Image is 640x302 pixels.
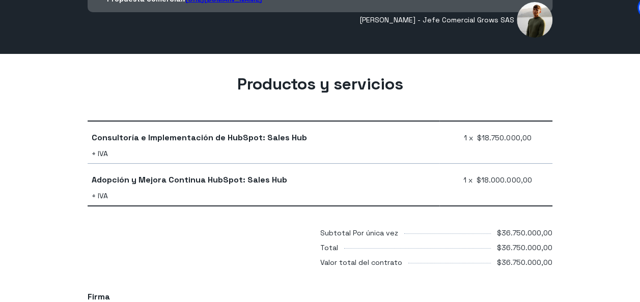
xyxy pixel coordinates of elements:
[88,2,552,38] div: [PERSON_NAME] - Jefe Comercial Grows SAS
[92,174,287,186] span: Adopción y Mejora Continua HubSpot: Sales Hub
[320,256,402,271] div: Valor total del contrato
[320,227,398,239] div: Subtotal Por única vez
[497,228,552,237] span: $36.750.000,00
[88,74,552,94] h2: Productos y servicios
[497,241,552,256] div: $36.750.000,00
[92,147,435,160] div: + IVA
[92,132,307,144] span: Consultoría e Implementación de HubSpot: Sales Hub
[497,256,552,271] div: $36.750.000,00
[92,190,435,202] div: + IVA
[517,2,552,38] img: Garofi Espinoza
[464,132,531,144] span: 1 x $18.750.000,00
[463,174,532,186] span: 1 x $18.000.000,00
[88,291,552,302] h3: Firma
[320,241,338,256] div: Total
